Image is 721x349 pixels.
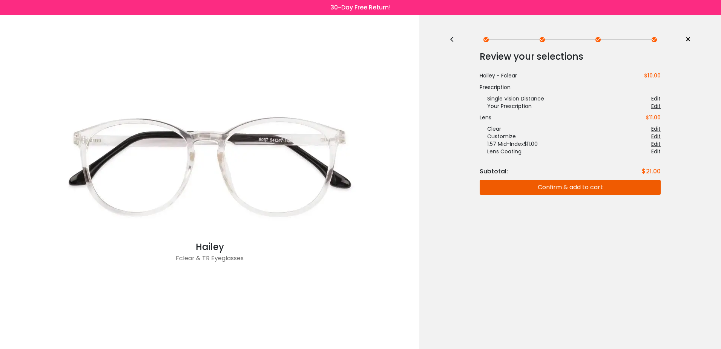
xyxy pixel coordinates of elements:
a: × [680,34,691,45]
div: $11.00 [646,114,661,121]
div: Customize [480,133,516,140]
div: Hailey [59,240,360,254]
span: × [685,34,691,45]
div: Review your selections [480,49,661,64]
div: Edit [651,102,661,110]
div: Your Prescription [480,102,532,110]
div: Lens [480,114,491,121]
div: Prescription [480,83,661,91]
div: Edit [651,125,661,133]
div: Clear [480,125,501,133]
button: Confirm & add to cart [480,180,661,195]
div: Subtotal: [480,167,512,176]
div: Fclear & TR Eyeglasses [59,254,360,269]
span: $10.00 [644,72,661,79]
div: 1.57 Mid-Index $11.00 [480,140,538,148]
img: Fclear Hailey - TR Eyeglasses [59,89,360,240]
div: Lens Coating [480,148,522,155]
div: < [449,37,461,43]
div: Edit [651,140,661,148]
div: Single Vision Distance [480,95,544,102]
div: $21.00 [642,167,661,176]
div: Edit [651,133,661,140]
div: Hailey - Fclear [480,72,517,80]
div: Edit [651,95,661,102]
div: Edit [651,148,661,155]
